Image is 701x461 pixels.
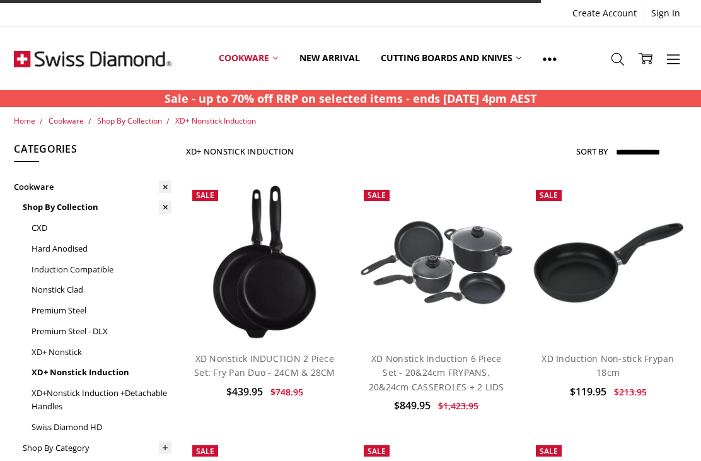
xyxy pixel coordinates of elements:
span: $849.95 [394,399,431,412]
h1: XD+ Nonstick Induction [186,146,294,156]
a: Shop By Collection [23,197,171,218]
span: Sale [540,446,558,457]
a: XD Nonstick Induction 6 Piece Set - 20&24cm FRYPANS, 20&24cm CASSEROLES + 2 LIDS [369,353,504,393]
a: New arrival [289,30,370,86]
span: $213.95 [614,386,647,398]
a: Cookware [49,115,84,126]
span: Sale [368,190,386,201]
img: XD Nonstick Induction 6 Piece Set - 20&24cm FRYPANS, 20&24cm CASSEROLES + 2 LIDS [357,218,515,307]
a: Premium Steel - DLX [32,321,171,342]
img: Free Shipping On Every Order [14,27,171,90]
a: Hard Anodised [32,238,171,259]
span: Sale [196,446,214,457]
a: Cookware [14,177,171,197]
strong: Sale - up to 70% off RRP on selected items - ends [DATE] 4pm AEST [165,91,536,106]
img: XD Induction Non-stick Frypan 18cm [530,218,687,306]
a: Swiss Diamond HD [32,417,171,438]
span: Sale [540,190,558,201]
a: Premium Steel [32,300,171,321]
span: Sale [368,446,386,457]
span: $439.95 [226,385,263,399]
a: Cutting boards and knives [370,30,532,86]
a: XD+ Nonstick [32,342,171,363]
span: $1,423.95 [438,400,478,412]
h5: Categories [14,141,171,163]
span: $748.95 [270,386,303,398]
a: Shop By Category [23,438,171,458]
a: XD Nonstick INDUCTION 2 Piece Set: Fry Pan Duo - 24CM & 28CM [194,353,335,378]
a: Show All [532,30,567,87]
a: XD Nonstick INDUCTION 2 Piece Set: Fry Pan Duo - 24CM & 28CM [186,184,344,341]
a: Nonstick Clad [32,279,171,300]
img: XD Nonstick INDUCTION 2 Piece Set: Fry Pan Duo - 24CM & 28CM [210,184,319,341]
a: Shop By Collection [97,115,162,126]
a: Sign In [644,4,687,22]
a: Create Account [565,4,644,22]
span: Sale [196,190,214,201]
a: Cookware [208,30,289,86]
label: Sort By [576,141,608,161]
a: Induction Compatible [32,259,171,280]
a: XD Nonstick Induction 6 Piece Set - 20&24cm FRYPANS, 20&24cm CASSEROLES + 2 LIDS [357,184,515,341]
a: Home [14,115,35,126]
a: XD+Nonstick Induction +Detachable Handles [32,383,171,417]
a: XD+ Nonstick Induction [175,115,256,126]
a: CXD [32,218,171,238]
span: $119.95 [570,385,606,399]
a: XD+ Nonstick Induction [32,362,171,383]
a: XD Induction Non-stick Frypan 18cm [530,184,687,341]
a: XD Induction Non-stick Frypan 18cm [542,353,674,378]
